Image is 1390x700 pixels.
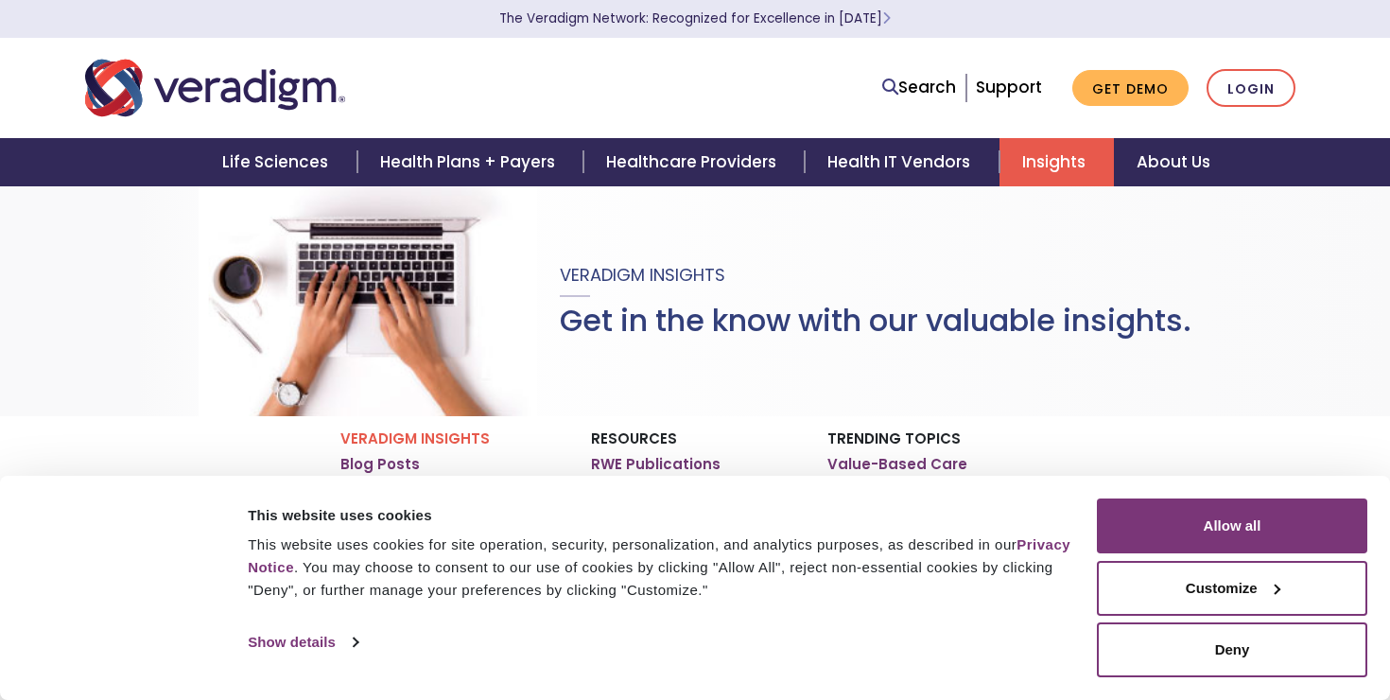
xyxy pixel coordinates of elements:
a: RWE Publications [591,455,721,474]
h1: Get in the know with our valuable insights. [560,303,1191,339]
a: Life Sciences [200,138,356,186]
a: Health IT Vendors [805,138,999,186]
a: Login [1207,69,1295,108]
a: Health Plans + Payers [357,138,583,186]
button: Allow all [1097,499,1367,553]
button: Customize [1097,561,1367,616]
a: The Veradigm Network: Recognized for Excellence in [DATE]Learn More [499,9,891,27]
a: Show details [248,628,357,656]
div: This website uses cookies for site operation, security, personalization, and analytics purposes, ... [248,534,1075,602]
a: About Us [1114,138,1233,186]
a: Search [882,75,956,100]
span: Veradigm Insights [560,263,725,287]
img: Veradigm logo [85,57,345,119]
span: Learn More [882,9,891,27]
a: Get Demo [1072,70,1189,107]
a: Blog Posts [340,455,420,474]
a: Insights [999,138,1114,186]
button: Deny [1097,622,1367,677]
div: This website uses cookies [248,504,1075,527]
a: Healthcare Providers [583,138,805,186]
a: Value-Based Care [827,455,967,474]
a: Support [976,76,1042,98]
